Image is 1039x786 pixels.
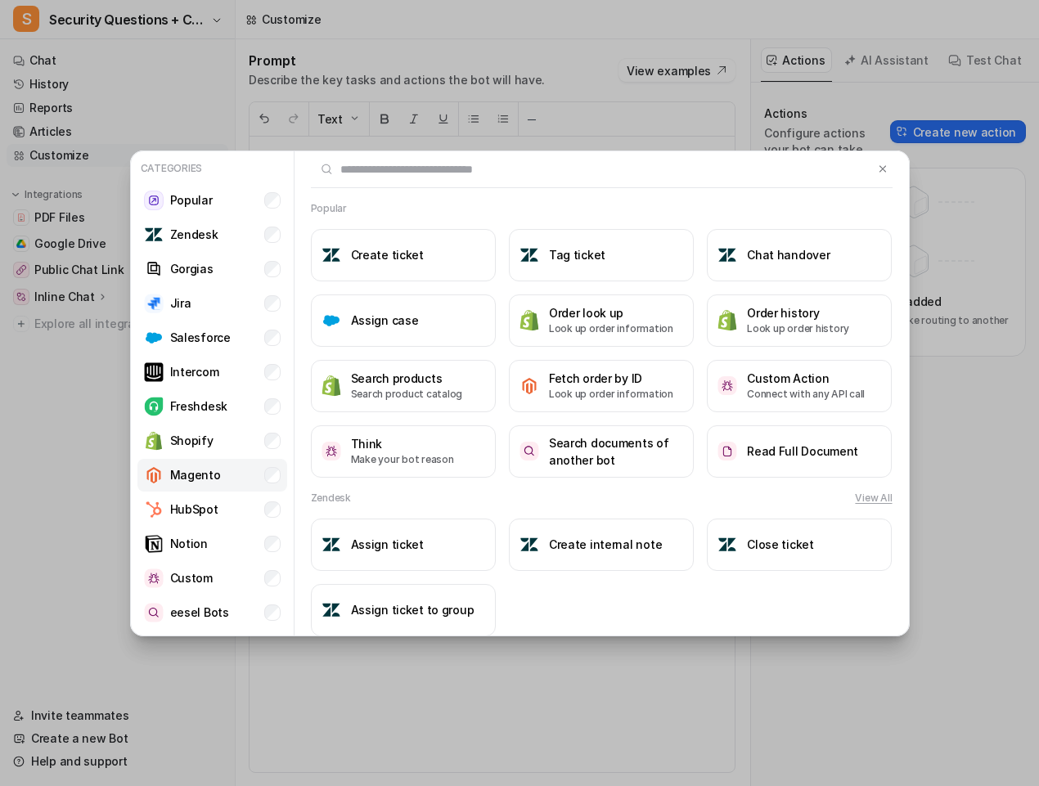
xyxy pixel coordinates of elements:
[170,432,214,449] p: Shopify
[509,519,694,571] button: Create internal noteCreate internal note
[747,442,858,460] h3: Read Full Document
[351,312,419,329] h3: Assign case
[519,309,539,331] img: Order look up
[311,201,347,216] h2: Popular
[747,370,865,387] h3: Custom Action
[311,360,496,412] button: Search productsSearch productsSearch product catalog
[707,229,892,281] button: Chat handoverChat handover
[351,435,454,452] h3: Think
[137,158,287,179] p: Categories
[519,442,539,460] img: Search documents of another bot
[717,535,737,555] img: Close ticket
[519,245,539,265] img: Tag ticket
[322,311,341,330] img: Assign case
[170,226,218,243] p: Zendesk
[717,245,737,265] img: Chat handover
[717,376,737,395] img: Custom Action
[322,600,341,620] img: Assign ticket to group
[519,376,539,396] img: Fetch order by ID
[549,246,605,263] h3: Tag ticket
[170,466,221,483] p: Magento
[170,604,229,621] p: eesel Bots
[717,309,737,331] img: Order history
[717,442,737,460] img: Read Full Document
[549,370,673,387] h3: Fetch order by ID
[509,360,694,412] button: Fetch order by IDFetch order by IDLook up order information
[322,535,341,555] img: Assign ticket
[351,387,463,402] p: Search product catalog
[170,397,227,415] p: Freshdesk
[509,294,694,347] button: Order look upOrder look upLook up order information
[747,246,830,263] h3: Chat handover
[170,191,213,209] p: Popular
[549,434,683,469] h3: Search documents of another bot
[351,452,454,467] p: Make your bot reason
[549,321,673,336] p: Look up order information
[707,294,892,347] button: Order historyOrder historyLook up order history
[509,229,694,281] button: Tag ticketTag ticket
[747,387,865,402] p: Connect with any API call
[170,501,218,518] p: HubSpot
[311,229,496,281] button: Create ticketCreate ticket
[549,387,673,402] p: Look up order information
[707,360,892,412] button: Custom ActionCustom ActionConnect with any API call
[549,304,673,321] h3: Order look up
[311,584,496,636] button: Assign ticket to groupAssign ticket to group
[170,294,191,312] p: Jira
[855,491,892,505] button: View All
[170,260,214,277] p: Gorgias
[322,245,341,265] img: Create ticket
[509,425,694,478] button: Search documents of another botSearch documents of another bot
[170,329,231,346] p: Salesforce
[747,304,849,321] h3: Order history
[747,321,849,336] p: Look up order history
[311,425,496,478] button: ThinkThinkMake your bot reason
[311,294,496,347] button: Assign caseAssign case
[351,601,475,618] h3: Assign ticket to group
[170,535,208,552] p: Notion
[311,519,496,571] button: Assign ticketAssign ticket
[747,536,814,553] h3: Close ticket
[170,569,213,586] p: Custom
[170,363,219,380] p: Intercom
[351,536,424,553] h3: Assign ticket
[549,536,662,553] h3: Create internal note
[519,535,539,555] img: Create internal note
[351,246,424,263] h3: Create ticket
[322,442,341,460] img: Think
[322,375,341,397] img: Search products
[351,370,463,387] h3: Search products
[707,519,892,571] button: Close ticketClose ticket
[311,491,351,505] h2: Zendesk
[707,425,892,478] button: Read Full DocumentRead Full Document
